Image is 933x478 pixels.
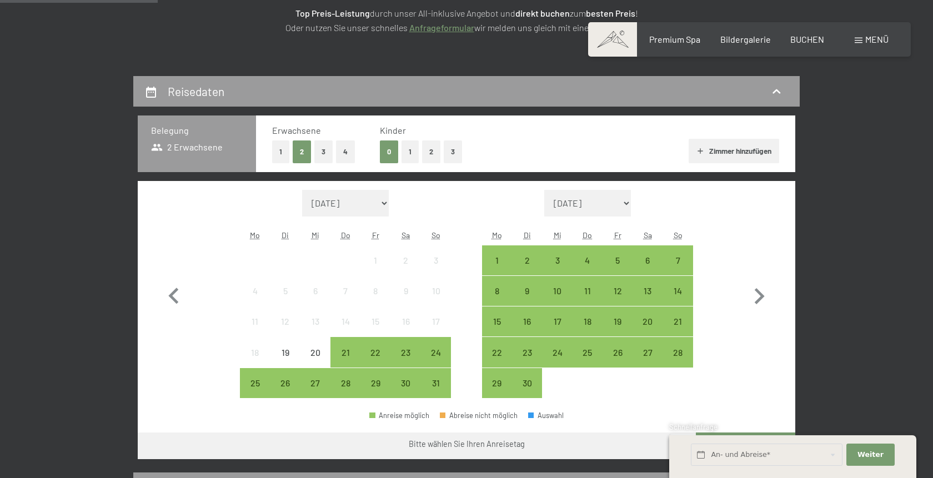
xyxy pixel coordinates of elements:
div: Wed Aug 13 2025 [300,306,330,336]
div: 19 [604,317,631,345]
button: 1 [272,140,289,163]
h3: Belegung [151,124,243,137]
div: Fri Aug 22 2025 [360,337,390,367]
div: Anreise möglich [330,368,360,398]
div: 2 [513,256,541,284]
abbr: Samstag [402,230,410,240]
div: Mon Aug 04 2025 [240,276,270,306]
div: Anreise nicht möglich [300,306,330,336]
div: 19 [271,348,299,376]
span: Weiter [857,450,884,460]
div: Sat Aug 09 2025 [391,276,421,306]
div: Anreise nicht möglich [391,306,421,336]
div: Anreise möglich [542,337,572,367]
span: Menü [865,34,889,44]
div: Fri Sep 26 2025 [603,337,633,367]
div: 11 [574,286,601,314]
div: Auswahl [528,412,564,419]
div: Mon Sep 01 2025 [482,245,512,275]
div: 10 [543,286,571,314]
button: 2 [422,140,440,163]
div: Anreise möglich [663,245,693,275]
div: Sat Sep 06 2025 [633,245,663,275]
div: Anreise möglich [482,337,512,367]
div: Anreise nicht möglich [270,306,300,336]
div: 1 [362,256,389,284]
div: Thu Sep 18 2025 [573,306,603,336]
div: 21 [332,348,359,376]
abbr: Mittwoch [312,230,319,240]
div: 30 [392,379,420,406]
button: 0 [380,140,398,163]
div: 13 [302,317,329,345]
div: Anreise möglich [633,245,663,275]
div: Sun Aug 17 2025 [421,306,451,336]
div: Anreise möglich [573,337,603,367]
div: Wed Aug 20 2025 [300,337,330,367]
a: BUCHEN [790,34,824,44]
div: Tue Aug 05 2025 [270,276,300,306]
span: Erwachsene [272,125,321,135]
button: 3 [314,140,333,163]
div: 20 [302,348,329,376]
div: Anreise möglich [270,368,300,398]
button: 3 [444,140,462,163]
div: Anreise nicht möglich [360,306,390,336]
div: 26 [604,348,631,376]
div: Thu Sep 04 2025 [573,245,603,275]
abbr: Montag [250,230,260,240]
div: Anreise nicht möglich [270,337,300,367]
div: Anreise möglich [482,245,512,275]
div: Sun Sep 21 2025 [663,306,693,336]
div: Abreise nicht möglich [440,412,518,419]
div: Fri Aug 15 2025 [360,306,390,336]
div: 1 [483,256,511,284]
div: Anreise möglich [603,276,633,306]
div: 6 [302,286,329,314]
div: Anreise möglich [573,245,603,275]
div: 9 [513,286,541,314]
div: Thu Aug 28 2025 [330,368,360,398]
div: Anreise möglich [663,276,693,306]
div: Anreise möglich [633,337,663,367]
div: 17 [422,317,450,345]
div: Anreise möglich [360,368,390,398]
div: Sun Aug 24 2025 [421,337,451,367]
abbr: Freitag [614,230,621,240]
button: Zimmer hinzufügen [689,139,779,163]
div: Tue Sep 30 2025 [512,368,542,398]
div: 22 [362,348,389,376]
div: 23 [392,348,420,376]
div: Tue Aug 12 2025 [270,306,300,336]
div: Anreise nicht möglich [391,245,421,275]
button: Weiter [846,444,894,466]
div: 31 [422,379,450,406]
div: Sat Aug 02 2025 [391,245,421,275]
div: Sat Aug 23 2025 [391,337,421,367]
div: Anreise möglich [573,276,603,306]
div: 14 [664,286,692,314]
abbr: Dienstag [282,230,289,240]
div: Anreise nicht möglich [360,245,390,275]
div: Anreise nicht möglich [300,276,330,306]
button: 1 [402,140,419,163]
div: 20 [634,317,661,345]
div: Anreise nicht möglich [240,276,270,306]
div: Anreise möglich [512,306,542,336]
div: Fri Aug 08 2025 [360,276,390,306]
div: Sat Sep 27 2025 [633,337,663,367]
a: Anfrageformular [409,22,474,33]
strong: direkt buchen [515,8,570,18]
abbr: Montag [492,230,502,240]
div: Anreise möglich [391,337,421,367]
span: Premium Spa [649,34,700,44]
div: Sun Sep 28 2025 [663,337,693,367]
a: Bildergalerie [720,34,771,44]
div: 26 [271,379,299,406]
div: 28 [664,348,692,376]
div: 15 [483,317,511,345]
div: 21 [664,317,692,345]
div: Tue Aug 19 2025 [270,337,300,367]
div: Fri Sep 12 2025 [603,276,633,306]
div: Sun Aug 31 2025 [421,368,451,398]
